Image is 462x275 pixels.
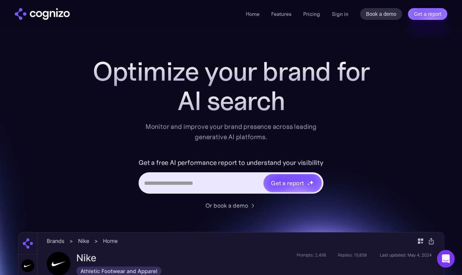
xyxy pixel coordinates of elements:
[307,183,310,186] img: star
[205,201,248,210] div: Or book a demo
[15,8,70,20] a: home
[263,173,322,193] a: Get a reportstarstarstar
[271,179,304,187] div: Get a report
[141,121,322,142] div: Monitor and improve your brand presence across leading generative AI platforms.
[437,250,455,268] div: Open Intercom Messenger
[139,157,323,197] form: Hero URL Input Form
[205,201,257,210] a: Or book a demo
[246,11,259,17] a: Home
[332,10,348,18] a: Sign in
[271,11,291,17] a: Features
[360,8,402,20] a: Book a demo
[303,11,320,17] a: Pricing
[84,57,378,86] h1: Optimize your brand for
[15,8,70,20] img: cognizo logo
[84,86,378,116] div: AI search
[307,180,308,181] img: star
[309,180,314,185] img: star
[139,157,323,169] label: Get a free AI performance report to understand your visibility
[408,8,447,20] a: Get a report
